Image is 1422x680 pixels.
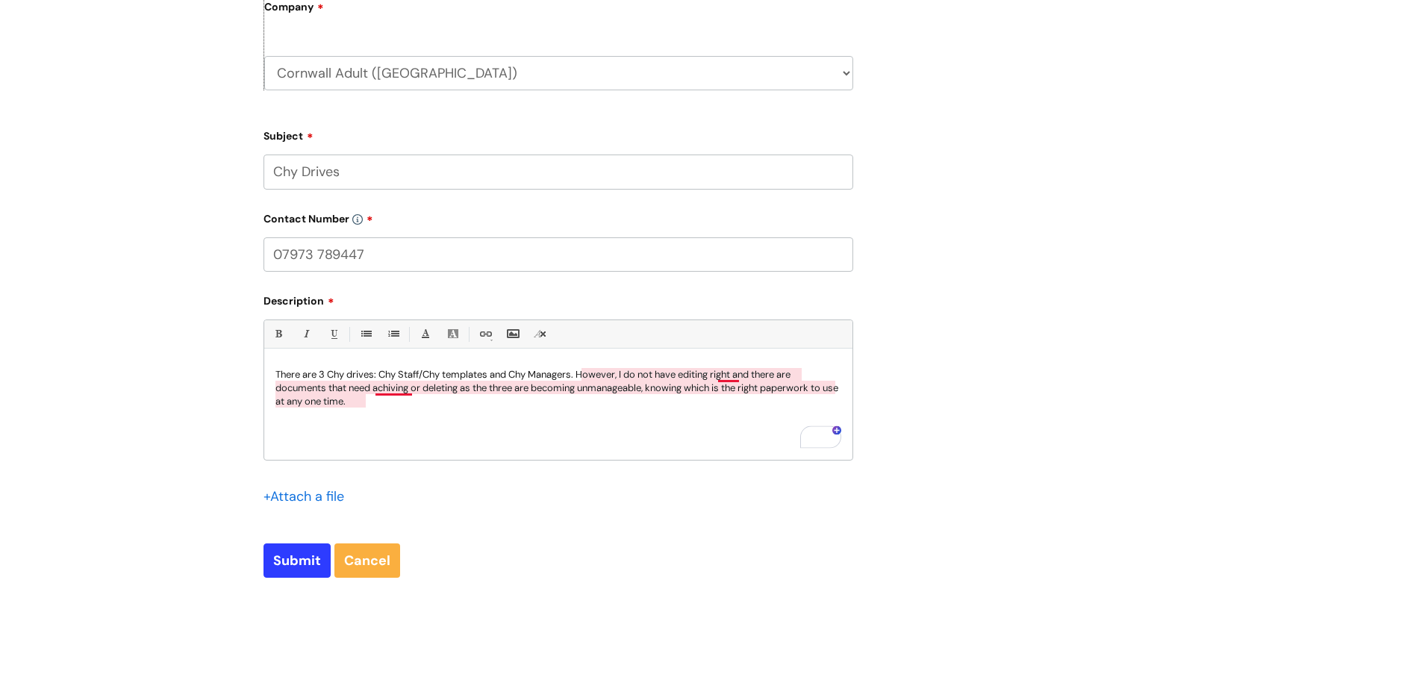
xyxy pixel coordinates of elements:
input: Submit [263,543,331,578]
a: Insert Image... [503,325,522,343]
div: To enrich screen reader interactions, please activate Accessibility in Grammarly extension settings [264,357,852,460]
a: Link [475,325,494,343]
a: Cancel [334,543,400,578]
div: Attach a file [263,484,353,508]
a: Italic (Ctrl-I) [296,325,315,343]
a: • Unordered List (Ctrl-Shift-7) [356,325,375,343]
a: Back Color [443,325,462,343]
a: Bold (Ctrl-B) [269,325,287,343]
span: + [263,487,270,505]
label: Contact Number [263,208,853,225]
a: Underline(Ctrl-U) [324,325,343,343]
a: Font Color [416,325,434,343]
a: 1. Ordered List (Ctrl-Shift-8) [384,325,402,343]
label: Description [263,290,853,308]
img: info-icon.svg [352,214,363,225]
a: Remove formatting (Ctrl-\) [531,325,549,343]
p: There are 3 Chy drives: Chy Staff/Chy templates and Chy Managers. However, I do not have editing ... [275,368,841,408]
label: Subject [263,125,853,143]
